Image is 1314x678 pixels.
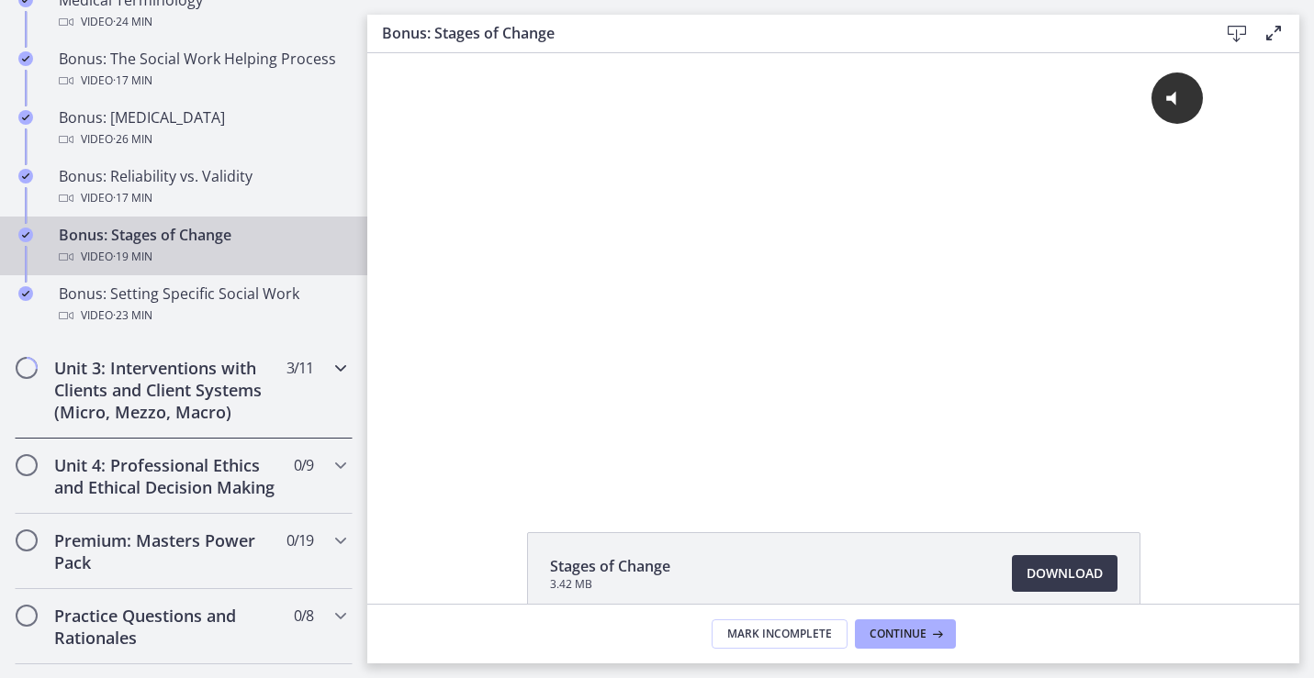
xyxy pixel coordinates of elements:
h2: Unit 3: Interventions with Clients and Client Systems (Micro, Mezzo, Macro) [54,357,278,423]
div: Bonus: Stages of Change [59,224,345,268]
div: Video [59,187,345,209]
h2: Unit 4: Professional Ethics and Ethical Decision Making [54,454,278,498]
a: Download [1012,555,1117,592]
h2: Practice Questions and Rationales [54,605,278,649]
span: · 17 min [113,187,152,209]
h2: Premium: Masters Power Pack [54,529,278,573]
iframe: Video Lesson [367,53,1299,490]
i: Completed [18,286,33,301]
div: Bonus: The Social Work Helping Process [59,48,345,92]
div: Bonus: Setting Specific Social Work [59,283,345,327]
div: Bonus: Reliability vs. Validity [59,165,345,209]
div: Video [59,305,345,327]
span: · 17 min [113,70,152,92]
button: Continue [855,619,956,649]
span: · 23 min [113,305,152,327]
div: Video [59,128,345,150]
span: Continue [870,627,927,641]
i: Completed [18,51,33,66]
div: Bonus: [MEDICAL_DATA] [59,106,345,150]
h3: Bonus: Stages of Change [382,22,1189,44]
span: 3.42 MB [550,577,670,592]
div: Video [59,11,345,33]
span: Stages of Change [550,555,670,577]
i: Completed [18,228,33,242]
span: 0 / 9 [294,454,313,476]
i: Completed [18,169,33,183]
span: 3 / 11 [286,357,313,379]
i: Completed [18,110,33,125]
span: 0 / 8 [294,605,313,627]
div: Video [59,70,345,92]
button: Mark Incomplete [712,619,848,649]
span: · 26 min [113,128,152,150]
span: · 24 min [113,11,152,33]
div: Video [59,246,345,268]
span: 0 / 19 [286,529,313,551]
span: Mark Incomplete [727,627,832,641]
span: Download [1027,562,1103,584]
span: · 19 min [113,246,152,268]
